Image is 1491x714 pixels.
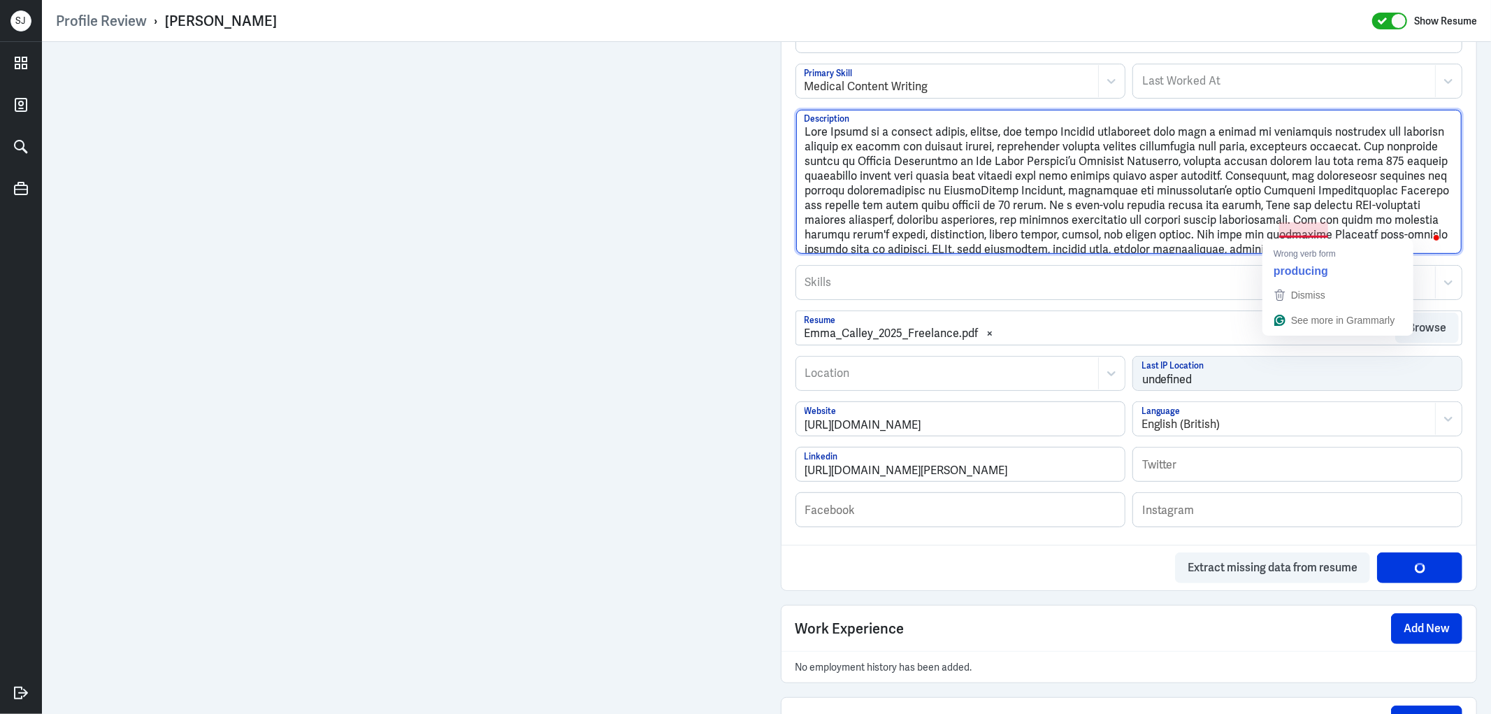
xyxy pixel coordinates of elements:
input: Instagram [1133,493,1462,527]
input: Linkedin [796,448,1125,481]
input: Facebook [796,493,1125,527]
button: Browse [1395,313,1459,343]
input: Website [796,402,1125,436]
div: Emma_Calley_2025_Freelance.pdf [805,325,979,342]
button: Add New [1391,613,1462,644]
span: Work Experience [795,618,905,639]
div: [PERSON_NAME] [165,12,277,30]
button: Save Profile [1377,552,1462,583]
input: Twitter [1133,448,1462,481]
div: S J [10,10,31,31]
p: › [147,12,165,30]
label: Show Resume [1414,12,1477,30]
button: Extract missing data from resume [1175,552,1370,583]
textarea: To enrich screen reader interactions, please activate Accessibility in Grammarly extension settings [796,110,1462,254]
a: Profile Review [56,12,147,30]
p: No employment history has been added. [795,659,1463,676]
iframe: To enrich screen reader interactions, please activate Accessibility in Grammarly extension settings [56,56,753,700]
input: Last IP Location [1133,357,1462,390]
